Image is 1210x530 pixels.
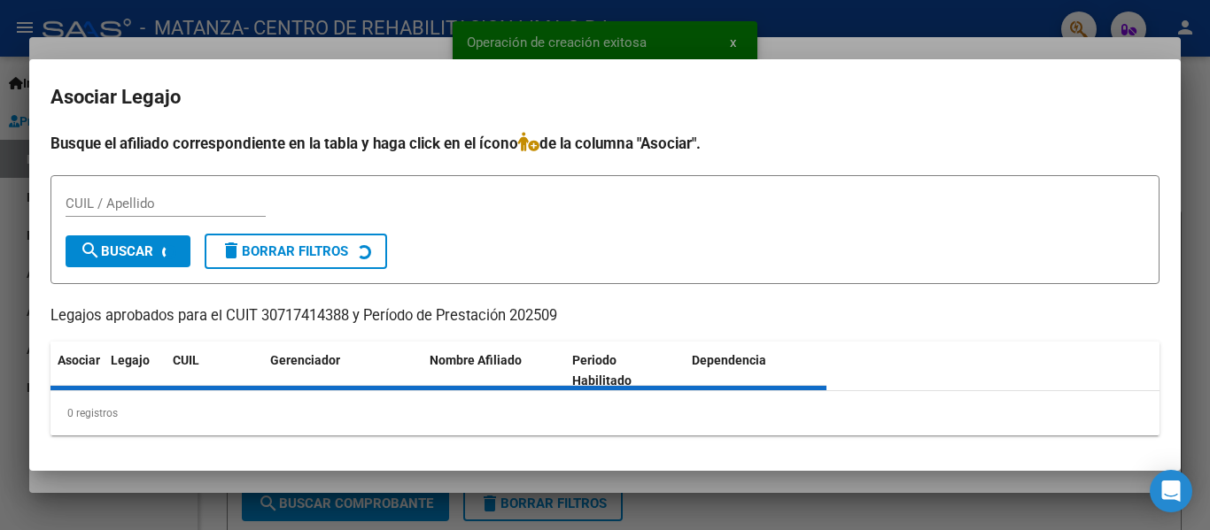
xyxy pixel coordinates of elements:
span: Borrar Filtros [221,243,348,259]
button: Buscar [66,235,190,267]
span: Dependencia [692,353,766,367]
datatable-header-cell: Dependencia [685,342,827,400]
datatable-header-cell: CUIL [166,342,263,400]
mat-icon: search [80,240,101,261]
span: Buscar [80,243,153,259]
button: Borrar Filtros [205,234,387,269]
datatable-header-cell: Gerenciador [263,342,423,400]
datatable-header-cell: Legajo [104,342,166,400]
span: Nombre Afiliado [430,353,522,367]
h2: Asociar Legajo [50,81,1160,114]
div: 0 registros [50,391,1160,435]
span: Gerenciador [270,353,340,367]
mat-icon: delete [221,240,242,261]
div: Open Intercom Messenger [1150,470,1192,512]
datatable-header-cell: Asociar [50,342,104,400]
span: Asociar [58,353,100,367]
span: CUIL [173,353,199,367]
datatable-header-cell: Periodo Habilitado [565,342,685,400]
p: Legajos aprobados para el CUIT 30717414388 y Período de Prestación 202509 [50,305,1160,327]
span: Periodo Habilitado [572,353,632,388]
datatable-header-cell: Nombre Afiliado [423,342,565,400]
span: Legajo [111,353,150,367]
h4: Busque el afiliado correspondiente en la tabla y haga click en el ícono de la columna "Asociar". [50,132,1160,155]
